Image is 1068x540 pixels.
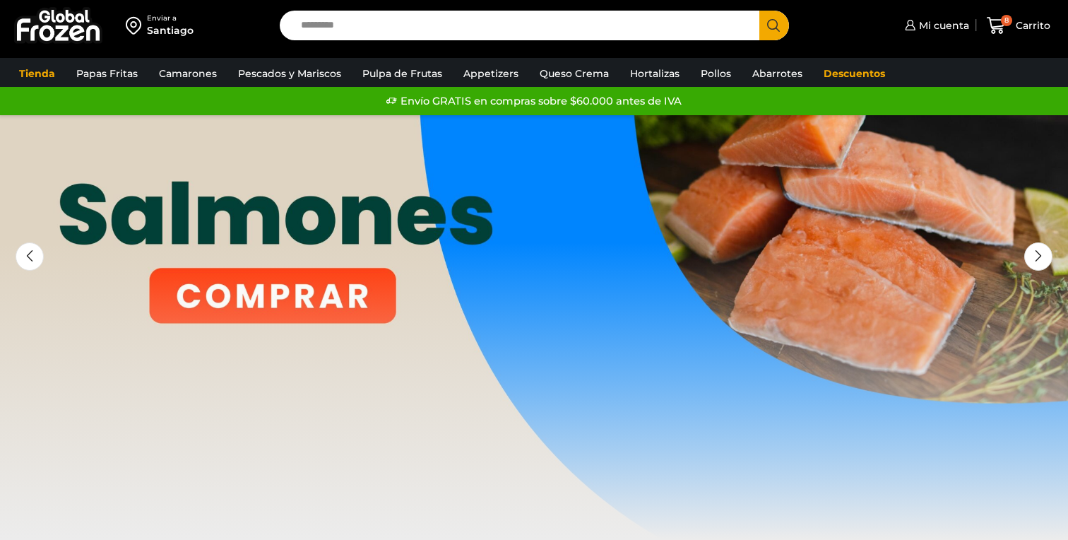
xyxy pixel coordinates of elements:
a: Tienda [12,60,62,87]
a: Pescados y Mariscos [231,60,348,87]
span: Carrito [1012,18,1050,33]
a: Descuentos [817,60,892,87]
a: Mi cuenta [901,11,969,40]
div: Santiago [147,23,194,37]
a: Hortalizas [623,60,687,87]
div: Enviar a [147,13,194,23]
a: Camarones [152,60,224,87]
div: Previous slide [16,242,44,271]
span: 8 [1001,15,1012,26]
a: Papas Fritas [69,60,145,87]
a: Abarrotes [745,60,809,87]
a: 8 Carrito [983,9,1054,42]
button: Search button [759,11,789,40]
a: Pulpa de Frutas [355,60,449,87]
div: Next slide [1024,242,1052,271]
span: Mi cuenta [915,18,969,33]
a: Pollos [694,60,738,87]
a: Queso Crema [533,60,616,87]
img: address-field-icon.svg [126,13,147,37]
a: Appetizers [456,60,526,87]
